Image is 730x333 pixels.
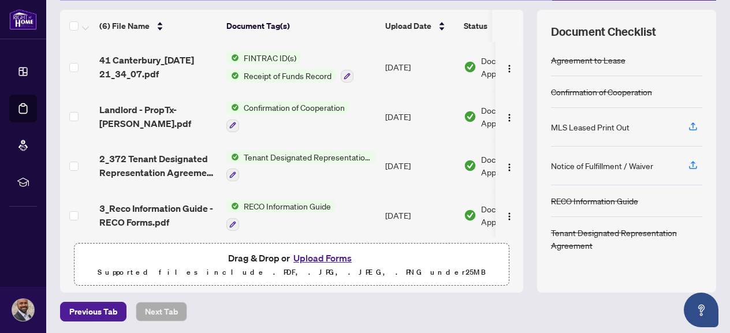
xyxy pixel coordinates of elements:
[505,113,514,122] img: Logo
[239,69,336,82] span: Receipt of Funds Record
[239,200,336,212] span: RECO Information Guide
[551,24,656,40] span: Document Checklist
[226,69,239,82] img: Status Icon
[500,107,519,126] button: Logo
[381,92,459,141] td: [DATE]
[226,101,239,114] img: Status Icon
[136,302,187,321] button: Next Tab
[481,104,553,129] span: Document Approved
[464,20,487,32] span: Status
[381,42,459,92] td: [DATE]
[551,159,653,172] div: Notice of Fulfillment / Waiver
[99,20,150,32] span: (6) File Name
[99,103,217,130] span: Landlord - PropTx-[PERSON_NAME].pdf
[500,206,519,225] button: Logo
[12,299,34,321] img: Profile Icon
[551,54,625,66] div: Agreement to Lease
[239,101,349,114] span: Confirmation of Cooperation
[551,226,702,252] div: Tenant Designated Representation Agreement
[226,151,376,182] button: Status IconTenant Designated Representation Agreement
[505,212,514,221] img: Logo
[684,293,718,327] button: Open asap
[464,209,476,222] img: Document Status
[75,244,509,286] span: Drag & Drop orUpload FormsSupported files include .PDF, .JPG, .JPEG, .PNG under25MB
[464,159,476,172] img: Document Status
[99,201,217,229] span: 3_Reco Information Guide - RECO Forms.pdf
[222,10,381,42] th: Document Tag(s)
[551,85,652,98] div: Confirmation of Cooperation
[226,151,239,163] img: Status Icon
[9,9,37,30] img: logo
[239,151,376,163] span: Tenant Designated Representation Agreement
[95,10,222,42] th: (6) File Name
[228,250,355,265] span: Drag & Drop or
[385,20,431,32] span: Upload Date
[381,10,459,42] th: Upload Date
[500,156,519,175] button: Logo
[481,54,553,80] span: Document Approved
[69,302,117,321] span: Previous Tab
[99,152,217,179] span: 2_372 Tenant Designated Representation Agreement - PropTx-[PERSON_NAME].pdf
[290,250,355,265] button: Upload Forms
[226,101,349,132] button: Status IconConfirmation of Cooperation
[505,163,514,172] img: Logo
[226,200,336,231] button: Status IconRECO Information Guide
[505,64,514,73] img: Logo
[459,10,557,42] th: Status
[226,51,239,64] img: Status Icon
[226,200,239,212] img: Status Icon
[60,302,126,321] button: Previous Tab
[99,53,217,81] span: 41 Canterbury_[DATE] 21_34_07.pdf
[239,51,301,64] span: FINTRAC ID(s)
[500,58,519,76] button: Logo
[464,61,476,73] img: Document Status
[381,190,459,240] td: [DATE]
[481,153,553,178] span: Document Approved
[226,51,353,83] button: Status IconFINTRAC ID(s)Status IconReceipt of Funds Record
[551,194,638,207] div: RECO Information Guide
[464,110,476,123] img: Document Status
[81,265,502,279] p: Supported files include .PDF, .JPG, .JPEG, .PNG under 25 MB
[381,141,459,191] td: [DATE]
[481,203,553,228] span: Document Approved
[551,121,630,133] div: MLS Leased Print Out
